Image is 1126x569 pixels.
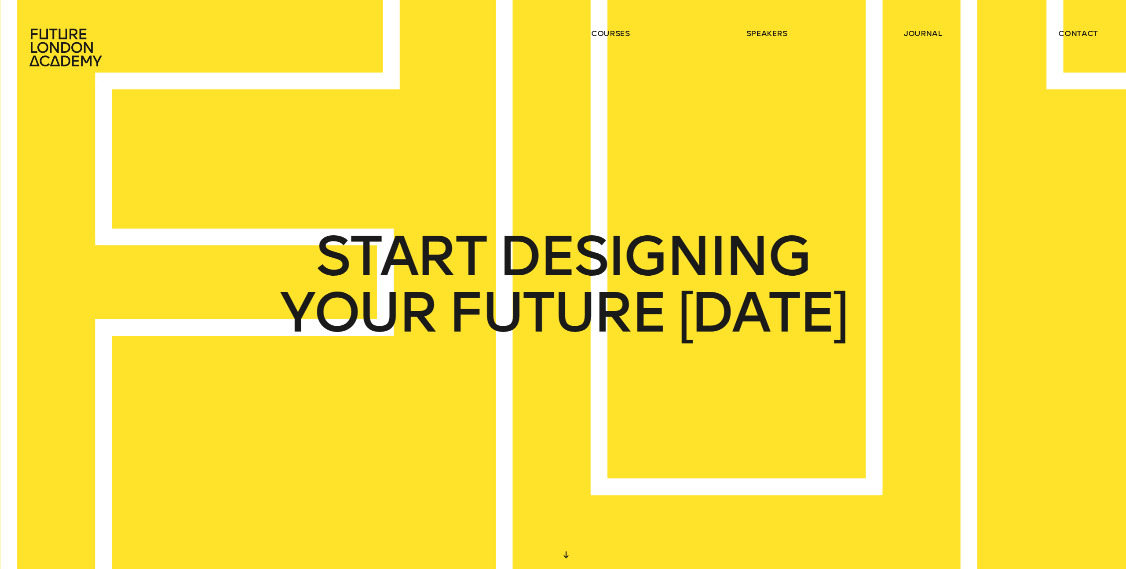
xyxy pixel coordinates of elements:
[678,284,847,341] span: [DATE]
[746,28,787,39] a: speakers
[1058,28,1098,39] a: contact
[280,284,436,341] span: YOUR
[591,28,630,39] a: courses
[448,284,666,341] span: FUTURE
[316,228,486,284] span: START
[904,28,942,39] a: journal
[498,228,810,284] span: DESIGNING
